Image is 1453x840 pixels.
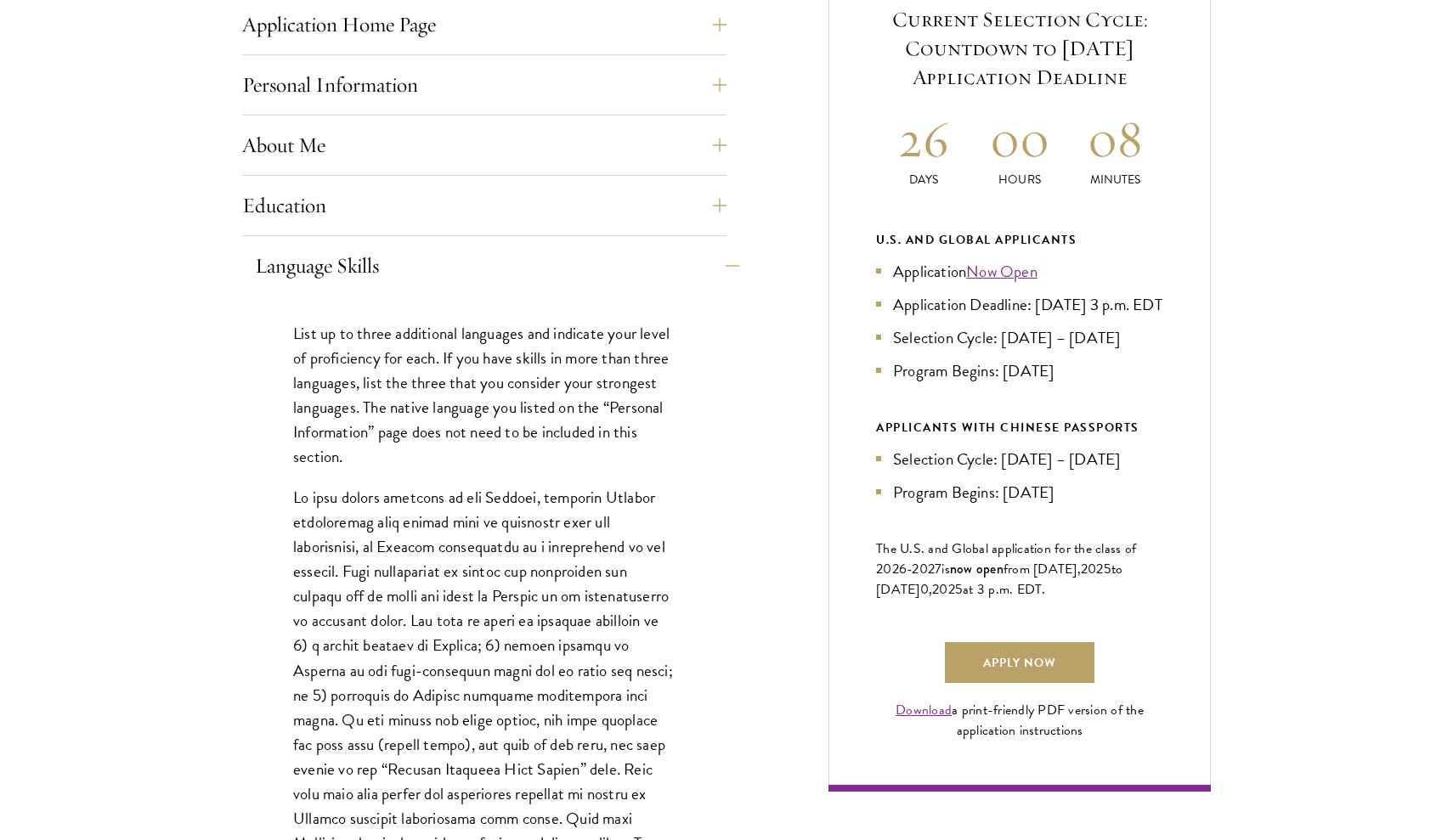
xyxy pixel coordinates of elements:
li: Selection Cycle: [DATE] – [DATE] [876,447,1163,471]
h2: 00 [972,107,1068,171]
a: Now Open [966,259,1037,284]
li: Program Begins: [DATE] [876,480,1163,505]
span: is [941,559,950,579]
span: to [DATE] [876,559,1122,600]
div: U.S. and Global Applicants [876,229,1163,251]
li: Selection Cycle: [DATE] – [DATE] [876,325,1163,350]
button: Education [242,185,726,226]
p: Hours [972,171,1068,189]
p: Days [876,171,972,189]
li: Program Begins: [DATE] [876,358,1163,383]
span: -202 [907,559,935,579]
button: Personal Information [242,65,726,105]
a: Apply Now [945,642,1094,683]
li: Application [876,259,1163,284]
span: 202 [932,579,955,600]
h2: 08 [1067,107,1163,171]
p: List up to three additional languages and indicate your level of proficiency for each. If you hav... [293,321,676,469]
div: a print-friendly PDF version of the application instructions [876,700,1163,741]
span: , [929,579,932,600]
span: at 3 p.m. EDT. [963,579,1046,600]
span: 5 [955,579,963,600]
button: Language Skills [255,245,739,286]
h5: Current Selection Cycle: Countdown to [DATE] Application Deadline [876,5,1163,92]
h2: 26 [876,107,972,171]
span: 6 [899,559,907,579]
button: About Me [242,125,726,166]
button: Application Home Page [242,4,726,45]
span: The U.S. and Global application for the class of 202 [876,538,1136,579]
span: now open [950,559,1004,578]
p: Minutes [1067,171,1163,189]
a: Download [896,700,952,720]
span: 202 [1081,559,1104,579]
span: from [DATE], [1004,559,1081,579]
span: 0 [920,579,929,600]
div: APPLICANTS WITH CHINESE PASSPORTS [876,417,1163,438]
span: 7 [935,559,941,579]
span: 5 [1104,559,1111,579]
li: Application Deadline: [DATE] 3 p.m. EDT [876,292,1163,317]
